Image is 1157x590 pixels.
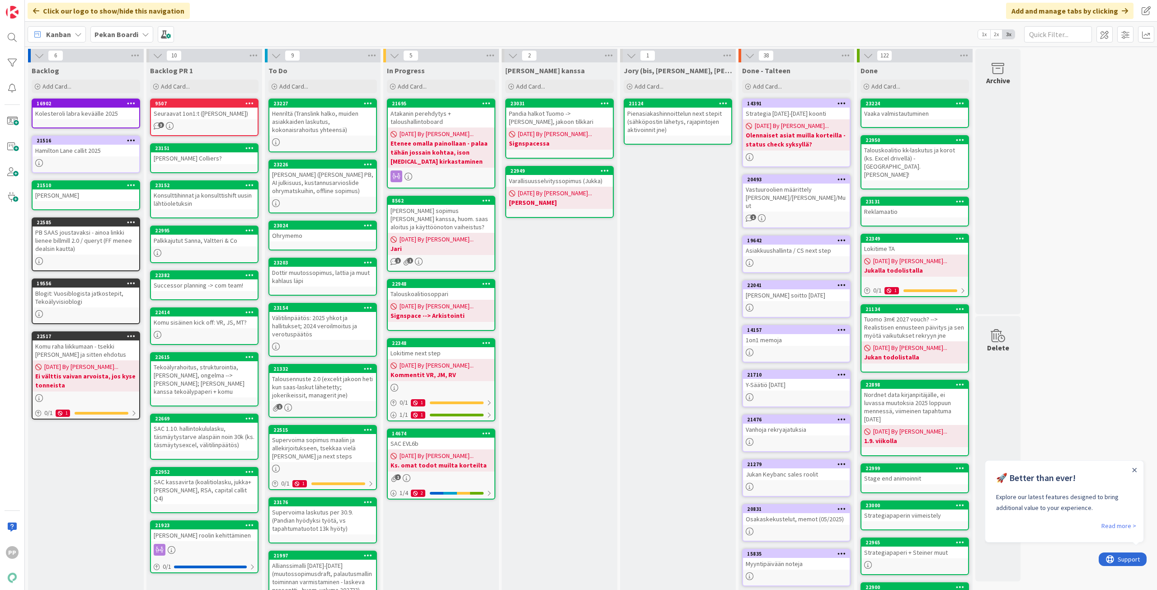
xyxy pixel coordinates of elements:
[268,221,377,250] a: 23024Ohrymemo
[743,99,850,119] div: 14391Strategia [DATE]-[DATE] koonti
[753,82,782,90] span: Add Card...
[151,271,258,279] div: 22382
[743,424,850,435] div: Vanhoja rekryajatuksia
[742,99,851,167] a: 14391Strategia [DATE]-[DATE] koonti[DATE] By [PERSON_NAME]...Olennaiset asiat muilla korteilla - ...
[861,305,968,313] div: 21134
[151,144,258,152] div: 23151
[268,497,377,543] a: 23176Supervoima laskutus per 30.9. (Pandian hyödyksi työtä, vs tapahtumatuotot 13k hyöty)
[400,488,408,498] span: 1 / 4
[151,423,258,451] div: SAC 1.10. hallintokululasku, täsmäytystarve alaspäin noin 30k (ks. täsmäytysexcel, välitilinpäätös)
[269,304,376,312] div: 23154
[873,286,882,295] span: 0 / 1
[510,168,613,174] div: 22949
[861,464,968,472] div: 22999
[33,332,139,340] div: 22517
[117,60,151,71] a: Read more >
[151,353,258,397] div: 22615Tekoälyrahoitus, strukturointia, [PERSON_NAME], ongelma --> [PERSON_NAME]; [PERSON_NAME] kan...
[151,271,258,291] div: 22382Successor planning -> com team!
[388,108,494,127] div: Atakanin perehdytys + taloushallintoboard
[33,332,139,360] div: 22517Komu raha liikkumaan - tsekki [PERSON_NAME] ja sitten ehdotus
[32,99,140,128] a: 16902Kolesteroli labra keväälle 2025
[268,258,377,296] a: 23203Dottir muutossopimus, lattia ja muut kahlaus läpi
[747,282,850,288] div: 22041
[390,370,492,379] b: Kommentit VR, JM, RV
[743,175,850,212] div: 20493Vastuuroolien määrittely [PERSON_NAME]/[PERSON_NAME]/Muut
[273,161,376,168] div: 23226
[743,415,850,424] div: 21476
[44,408,53,418] span: 0 / 1
[155,100,258,107] div: 9507
[390,311,492,320] b: Signspace --> Arkistointi
[861,463,969,493] a: 22999Stage end animoinnit
[400,398,408,407] span: 0 / 1
[864,266,965,275] b: Jukalla todolistalla
[33,340,139,360] div: Komu raha liikkumaan - tsekki [PERSON_NAME] ja sitten ehdotus
[743,371,850,379] div: 21710
[33,137,139,156] div: 21516Hamilton Lane callit 2025
[19,1,41,12] span: Support
[392,281,494,287] div: 22948
[742,236,851,273] a: 19642Asiakkuushallinta / CS next step
[268,425,377,490] a: 22515Supervoima sopimus maaliin ja allekirjoitukseen, tsekkaa vielä [PERSON_NAME] ja next steps0/11
[743,460,850,480] div: 21279Jukan Keybanc sales roolit
[151,144,258,164] div: 23151[PERSON_NAME] Colliers?
[873,427,947,436] span: [DATE] By [PERSON_NAME]...
[269,365,376,401] div: 21332Talousennuste 2.0 (excelit jakoon heti kun saas-laskut lähetetty; jokerikeissit, managerit jne)
[743,326,850,334] div: 14157
[33,189,139,201] div: [PERSON_NAME]
[411,399,425,406] div: 1
[509,198,610,207] b: [PERSON_NAME]
[861,381,968,425] div: 22898Nordnet data kirjanpitäjälle, ei luvassa muutoksia 2025 loppuun mennessä, viimeinen tapahtum...
[268,364,377,418] a: 21332Talousennuste 2.0 (excelit jakoon heti kun saas-laskut lähetetty; jokerikeissit, managerit jne)
[32,136,140,173] a: 21516Hamilton Lane callit 2025
[273,427,376,433] div: 22515
[388,197,494,233] div: 8562[PERSON_NAME] sopimus [PERSON_NAME] kanssa, huom. saas aloitus ja käyttöönoton vaiheistus?
[743,281,850,301] div: 22041[PERSON_NAME] soitto [DATE]
[269,373,376,401] div: Talousennuste 2.0 (excelit jakoon heti kun saas-laskut lähetetty; jokerikeissit, managerit jne)
[873,343,947,353] span: [DATE] By [PERSON_NAME]...
[865,502,968,509] div: 23000
[629,100,731,107] div: 21124
[865,306,968,312] div: 21134
[388,487,494,499] div: 1/42
[743,184,850,212] div: Vastuuroolien määrittely [PERSON_NAME]/[PERSON_NAME]/Muut
[151,316,258,328] div: Komu sisäinen kick off: VR, JS, MT?
[395,258,401,264] span: 1
[151,308,258,316] div: 22414
[269,312,376,340] div: Välitilinpäätös: 2025 yhkot ja hallitukset; 2024 veroilmoitus ja verotuspäätös
[151,308,258,328] div: 22414Komu sisäinen kick off: VR, JS, MT?
[150,414,259,460] a: 22669SAC 1.10. hallintokululasku, täsmäytystarve alaspäin noin 30k (ks. täsmäytysexcel, välitilin...
[743,415,850,435] div: 21476Vanhoja rekryajatuksia
[388,99,494,108] div: 21695
[861,206,968,217] div: Reklamaatio
[506,108,613,127] div: Pandia halkot Tuomo -> [PERSON_NAME], jakoon tilkkari
[33,137,139,145] div: 21516
[743,468,850,480] div: Jukan Keybanc sales roolit
[151,99,258,108] div: 9507
[151,227,258,246] div: 22995Palkkajutut Sanna, Valtteri & Co
[56,410,70,417] div: 1
[33,288,139,307] div: Blogit: Vuosiblogista jatkostepit, Tekoälyvisioblogi
[158,122,164,128] span: 3
[865,382,968,388] div: 22898
[861,501,968,521] div: 23000Strategiapaperin viimeistely
[861,305,968,341] div: 21134Tuomo 3m€ 2027 vouch? --> Realistisen ennusteen päivitys ja sen myötä vaikutukset rekryyn jne
[150,226,259,263] a: 22995Palkkajutut Sanna, Valtteri & Co
[864,353,965,362] b: Jukan todolistalla
[273,499,376,505] div: 23176
[395,474,401,480] span: 1
[411,411,425,419] div: 1
[743,281,850,289] div: 22041
[625,99,731,136] div: 21124Pienasiakashinnoittelun next stepit (sähköpostin lähetys, rajapintojen aktivoinnit jne)
[292,480,307,487] div: 1
[150,467,259,513] a: 22952SAC kassavirta (koalitiolasku, jukka+[PERSON_NAME], RSA, capital callit Q4)
[861,285,968,296] div: 0/11
[743,460,850,468] div: 21279
[505,99,614,159] a: 23031Pandia halkot Tuomo -> [PERSON_NAME], jakoon tilkkari[DATE] By [PERSON_NAME]...Signspacessa
[388,409,494,420] div: 1/11
[390,461,492,470] b: Ks. omat todot muilta korteilta
[150,352,259,406] a: 22615Tekoälyrahoitus, strukturointia, [PERSON_NAME], ongelma --> [PERSON_NAME]; [PERSON_NAME] kan...
[269,267,376,287] div: Dottir muutossopimus, lattia ja muut kahlaus läpi
[269,365,376,373] div: 21332
[861,235,968,255] div: 22349Lokitime TA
